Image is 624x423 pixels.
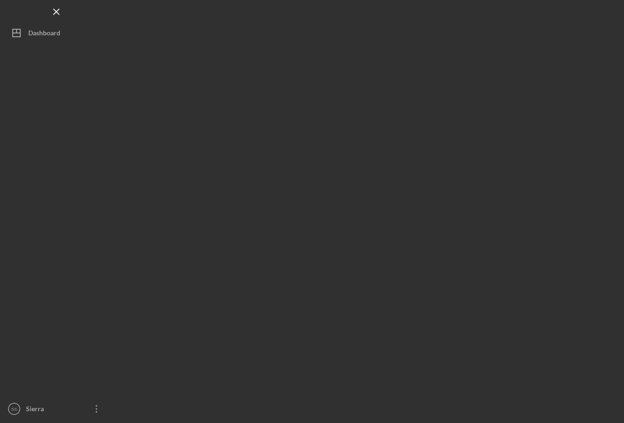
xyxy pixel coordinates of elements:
[5,399,108,418] button: SSSierra [PERSON_NAME]
[11,407,17,412] text: SS
[5,24,108,42] button: Dashboard
[28,24,60,45] div: Dashboard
